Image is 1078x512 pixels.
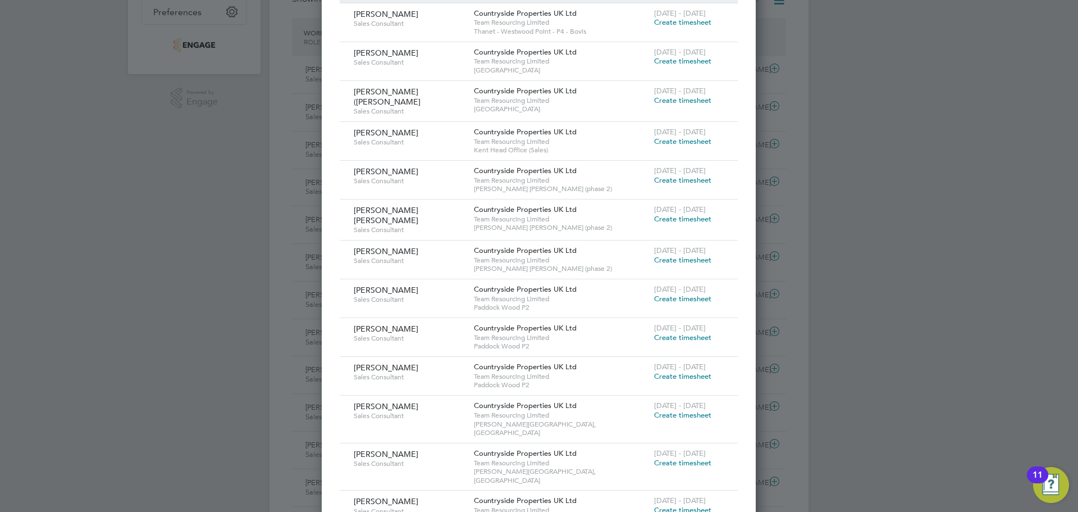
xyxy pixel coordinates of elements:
span: [DATE] - [DATE] [654,127,706,137]
span: Countryside Properties UK Ltd [474,362,577,371]
span: [PERSON_NAME][GEOGRAPHIC_DATA], [GEOGRAPHIC_DATA] [474,420,648,437]
span: Sales Consultant [354,19,465,28]
span: [PERSON_NAME] [354,9,418,19]
span: Create timesheet [654,214,711,224]
span: [PERSON_NAME] ([PERSON_NAME] [354,87,421,107]
span: Sales Consultant [354,58,465,67]
span: [PERSON_NAME] [354,166,418,176]
span: Countryside Properties UK Ltd [474,246,577,255]
span: Create timesheet [654,56,711,66]
span: Create timesheet [654,96,711,105]
span: Team Resourcing Limited [474,96,648,105]
span: Team Resourcing Limited [474,18,648,27]
span: [PERSON_NAME] [354,449,418,459]
span: [DATE] - [DATE] [654,401,706,410]
span: Create timesheet [654,255,711,265]
span: Team Resourcing Limited [474,215,648,224]
span: Team Resourcing Limited [474,372,648,381]
span: Kent Head Office (Sales) [474,146,648,155]
span: [DATE] - [DATE] [654,47,706,57]
span: Sales Consultant [354,138,465,147]
span: Sales Consultant [354,411,465,420]
span: [DATE] - [DATE] [654,284,706,294]
span: [PERSON_NAME] [354,246,418,256]
span: Sales Consultant [354,256,465,265]
span: Countryside Properties UK Ltd [474,284,577,294]
span: [DATE] - [DATE] [654,166,706,175]
span: Sales Consultant [354,334,465,343]
span: [PERSON_NAME] [354,285,418,295]
span: Sales Consultant [354,459,465,468]
span: Team Resourcing Limited [474,137,648,146]
span: Team Resourcing Limited [474,176,648,185]
span: Team Resourcing Limited [474,459,648,468]
span: Countryside Properties UK Ltd [474,323,577,333]
span: Team Resourcing Limited [474,57,648,66]
span: Paddock Wood P2 [474,342,648,351]
span: Countryside Properties UK Ltd [474,8,577,18]
div: 11 [1033,475,1043,490]
span: [PERSON_NAME] [PERSON_NAME] (phase 2) [474,223,648,232]
span: [PERSON_NAME] [PERSON_NAME] [354,205,418,225]
span: [PERSON_NAME] [354,324,418,334]
span: [PERSON_NAME] [PERSON_NAME] (phase 2) [474,264,648,273]
span: [DATE] - [DATE] [654,496,706,505]
span: [DATE] - [DATE] [654,246,706,255]
span: [GEOGRAPHIC_DATA] [474,105,648,114]
span: Create timesheet [654,333,711,342]
span: [PERSON_NAME][GEOGRAPHIC_DATA], [GEOGRAPHIC_DATA] [474,467,648,484]
span: [PERSON_NAME] [354,363,418,373]
span: Countryside Properties UK Ltd [474,448,577,458]
span: Create timesheet [654,17,711,27]
span: Sales Consultant [354,107,465,116]
span: Create timesheet [654,294,711,303]
span: [PERSON_NAME] [354,48,418,58]
span: Team Resourcing Limited [474,256,648,265]
span: [PERSON_NAME] [PERSON_NAME] (phase 2) [474,184,648,193]
span: Create timesheet [654,175,711,185]
span: [PERSON_NAME] [354,401,418,411]
span: [PERSON_NAME] [354,128,418,138]
span: Team Resourcing Limited [474,333,648,342]
span: Sales Consultant [354,295,465,304]
span: [DATE] - [DATE] [654,323,706,333]
span: Countryside Properties UK Ltd [474,47,577,57]
span: [DATE] - [DATE] [654,448,706,458]
button: Open Resource Center, 11 new notifications [1033,467,1069,503]
span: Countryside Properties UK Ltd [474,166,577,175]
span: Sales Consultant [354,176,465,185]
span: Create timesheet [654,458,711,468]
span: Create timesheet [654,137,711,146]
span: Team Resourcing Limited [474,294,648,303]
span: Countryside Properties UK Ltd [474,127,577,137]
span: Countryside Properties UK Ltd [474,205,577,214]
span: Countryside Properties UK Ltd [474,401,577,410]
span: Paddock Wood P2 [474,380,648,389]
span: Create timesheet [654,410,711,420]
span: [GEOGRAPHIC_DATA] [474,66,648,75]
span: [DATE] - [DATE] [654,86,706,96]
span: [DATE] - [DATE] [654,205,706,214]
span: Countryside Properties UK Ltd [474,86,577,96]
span: Sales Consultant [354,373,465,382]
span: Team Resourcing Limited [474,411,648,420]
span: [PERSON_NAME] [354,496,418,506]
span: Sales Consultant [354,225,465,234]
span: Create timesheet [654,371,711,381]
span: Thanet - Westwood Point - P4 - Bovis [474,27,648,36]
span: [DATE] - [DATE] [654,362,706,371]
span: Paddock Wood P2 [474,303,648,312]
span: Countryside Properties UK Ltd [474,496,577,505]
span: [DATE] - [DATE] [654,8,706,18]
